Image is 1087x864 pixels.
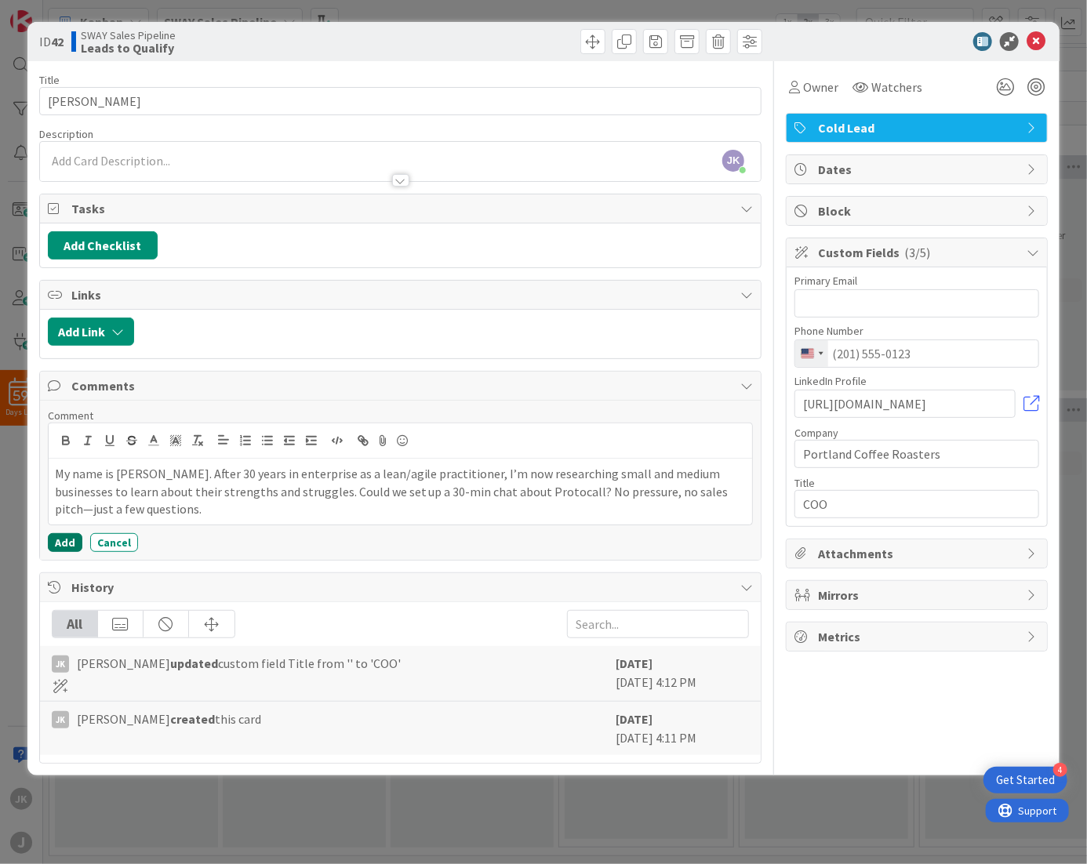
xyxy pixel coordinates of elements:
[818,243,1019,262] span: Custom Fields
[71,199,733,218] span: Tasks
[794,426,838,440] label: Company
[818,544,1019,563] span: Attachments
[904,245,930,260] span: ( 3/5 )
[77,710,261,728] span: [PERSON_NAME] this card
[52,711,69,728] div: JK
[722,150,744,172] span: JK
[567,610,749,638] input: Search...
[170,711,215,727] b: created
[794,376,1039,387] div: LinkedIn Profile
[53,611,98,637] div: All
[48,231,158,260] button: Add Checklist
[48,533,82,552] button: Add
[616,710,749,747] div: [DATE] 4:11 PM
[71,285,733,304] span: Links
[818,627,1019,646] span: Metrics
[48,408,93,423] span: Comment
[795,340,828,367] button: Selected country
[39,32,64,51] span: ID
[871,78,922,96] span: Watchers
[81,42,176,54] b: Leads to Qualify
[1053,763,1067,777] div: 4
[51,34,64,49] b: 42
[803,78,838,96] span: Owner
[616,655,653,671] b: [DATE]
[983,767,1067,793] div: Open Get Started checklist, remaining modules: 4
[71,578,733,597] span: History
[39,87,762,115] input: type card name here...
[55,465,747,518] p: My name is [PERSON_NAME]. After 30 years in enterprise as a lean/agile practitioner, I’m now rese...
[794,339,1039,368] input: (201) 555-0123
[170,655,218,671] b: updated
[48,318,134,346] button: Add Link
[794,476,815,490] label: Title
[616,711,653,727] b: [DATE]
[77,654,401,673] span: [PERSON_NAME] custom field Title from '' to 'COO'
[90,533,138,552] button: Cancel
[81,29,176,42] span: SWAY Sales Pipeline
[616,654,749,693] div: [DATE] 4:12 PM
[71,376,733,395] span: Comments
[818,201,1019,220] span: Block
[818,586,1019,604] span: Mirrors
[39,73,60,87] label: Title
[996,772,1055,788] div: Get Started
[794,275,1039,286] div: Primary Email
[818,118,1019,137] span: Cold Lead
[52,655,69,673] div: JK
[39,127,93,141] span: Description
[33,2,71,21] span: Support
[818,160,1019,179] span: Dates
[794,325,1039,336] div: Phone Number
